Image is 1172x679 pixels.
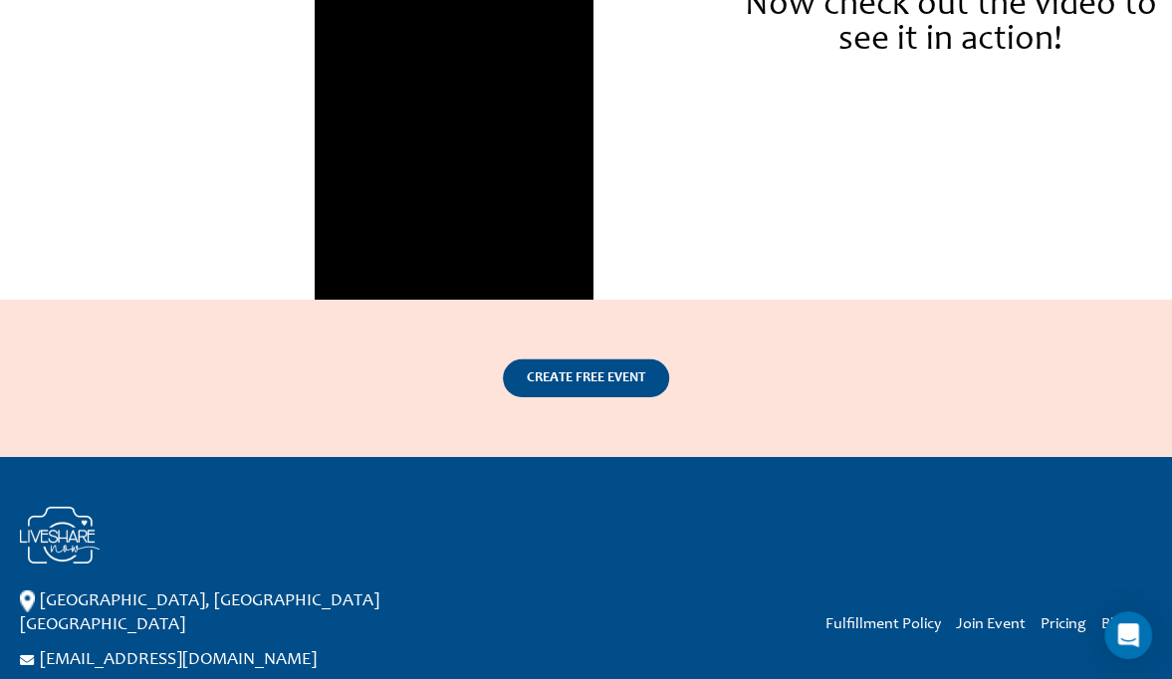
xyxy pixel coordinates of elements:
[811,611,1132,636] nav: Menu
[1104,611,1152,659] div: Open Intercom Messenger
[503,359,669,397] a: CREATE FREE EVENT
[1101,616,1132,632] a: Blog
[1041,616,1086,632] a: Pricing
[40,651,317,669] a: [EMAIL_ADDRESS][DOMAIN_NAME]
[20,589,510,637] p: [GEOGRAPHIC_DATA], [GEOGRAPHIC_DATA] [GEOGRAPHIC_DATA]
[825,616,941,632] a: Fulfillment Policy
[527,371,645,385] span: CREATE FREE EVENT
[20,655,35,665] img: ico_email.png
[20,590,35,612] img: ico_location.png
[956,616,1026,632] a: Join Event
